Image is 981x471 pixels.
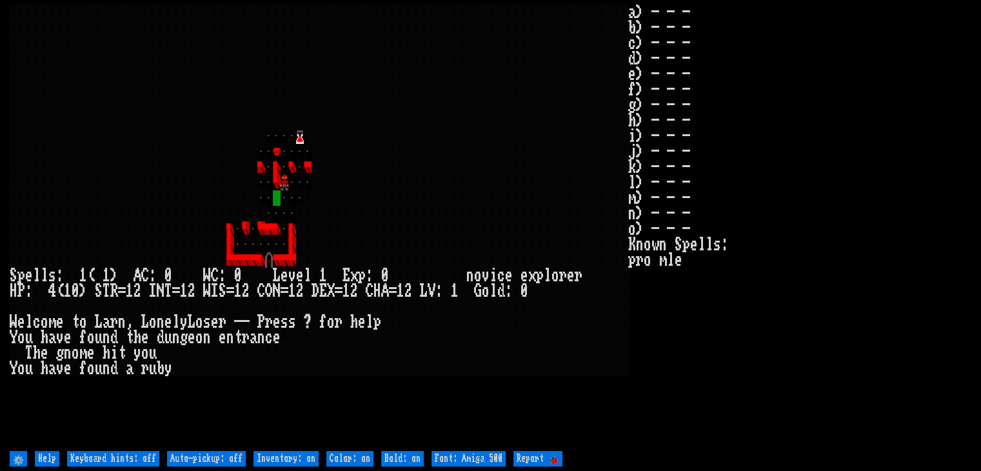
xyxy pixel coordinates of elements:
div: o [87,361,95,376]
div: L [420,283,428,299]
input: Help [35,451,59,466]
div: t [72,314,79,330]
div: : [366,268,373,283]
div: e [520,268,528,283]
div: O [265,283,273,299]
input: Report 🐞 [513,451,562,466]
div: ) [110,268,118,283]
div: v [56,361,64,376]
div: e [164,314,172,330]
div: 2 [188,283,195,299]
div: u [149,345,157,361]
div: e [219,330,226,345]
div: S [10,268,17,283]
div: L [273,268,281,283]
div: 0 [381,268,389,283]
div: u [25,330,33,345]
div: y [180,314,188,330]
div: u [25,361,33,376]
div: i [490,268,497,283]
div: 1 [103,268,110,283]
div: o [41,314,48,330]
div: n [203,330,211,345]
div: p [358,268,366,283]
div: l [304,268,312,283]
div: e [64,361,72,376]
div: l [490,283,497,299]
div: d [157,330,164,345]
div: 2 [134,283,141,299]
div: 1 [126,283,134,299]
div: m [48,314,56,330]
div: S [219,283,226,299]
stats: a) - - - b) - - - c) - - - d) - - - e) - - - f) - - - g) - - - h) - - - i) - - - j) - - - k) - - ... [628,5,971,447]
div: s [203,314,211,330]
div: p [373,314,381,330]
input: ⚙️ [10,451,27,466]
div: R [110,283,118,299]
div: c [265,330,273,345]
div: : [505,283,513,299]
div: W [10,314,17,330]
div: e [273,330,281,345]
div: d [497,283,505,299]
div: s [48,268,56,283]
div: f [79,330,87,345]
div: n [257,330,265,345]
div: y [134,345,141,361]
div: s [281,314,288,330]
div: : [435,283,443,299]
div: g [56,345,64,361]
div: D [312,283,319,299]
div: e [281,268,288,283]
div: t [118,345,126,361]
div: b [157,361,164,376]
div: S [95,283,103,299]
div: e [296,268,304,283]
div: x [528,268,536,283]
div: r [110,314,118,330]
div: n [64,345,72,361]
div: r [242,330,250,345]
div: h [134,330,141,345]
div: 4 [48,283,56,299]
div: = [335,283,342,299]
div: r [559,268,567,283]
div: o [72,345,79,361]
div: o [141,345,149,361]
div: n [118,314,126,330]
div: : [149,268,157,283]
div: v [288,268,296,283]
div: X [327,283,335,299]
div: o [149,314,157,330]
div: e [25,268,33,283]
div: A [134,268,141,283]
div: u [95,330,103,345]
div: H [373,283,381,299]
div: o [195,330,203,345]
div: l [366,314,373,330]
div: o [482,283,490,299]
div: ( [56,283,64,299]
div: u [164,330,172,345]
div: 1 [342,283,350,299]
div: = [118,283,126,299]
div: a [126,361,134,376]
div: e [141,330,149,345]
div: o [551,268,559,283]
div: 1 [79,268,87,283]
div: e [505,268,513,283]
div: a [48,330,56,345]
div: o [474,268,482,283]
div: a [103,314,110,330]
div: n [172,330,180,345]
div: 2 [296,283,304,299]
div: t [126,330,134,345]
div: ) [79,283,87,299]
div: I [149,283,157,299]
div: : [219,268,226,283]
div: = [226,283,234,299]
div: l [33,268,41,283]
div: e [56,314,64,330]
div: 2 [350,283,358,299]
